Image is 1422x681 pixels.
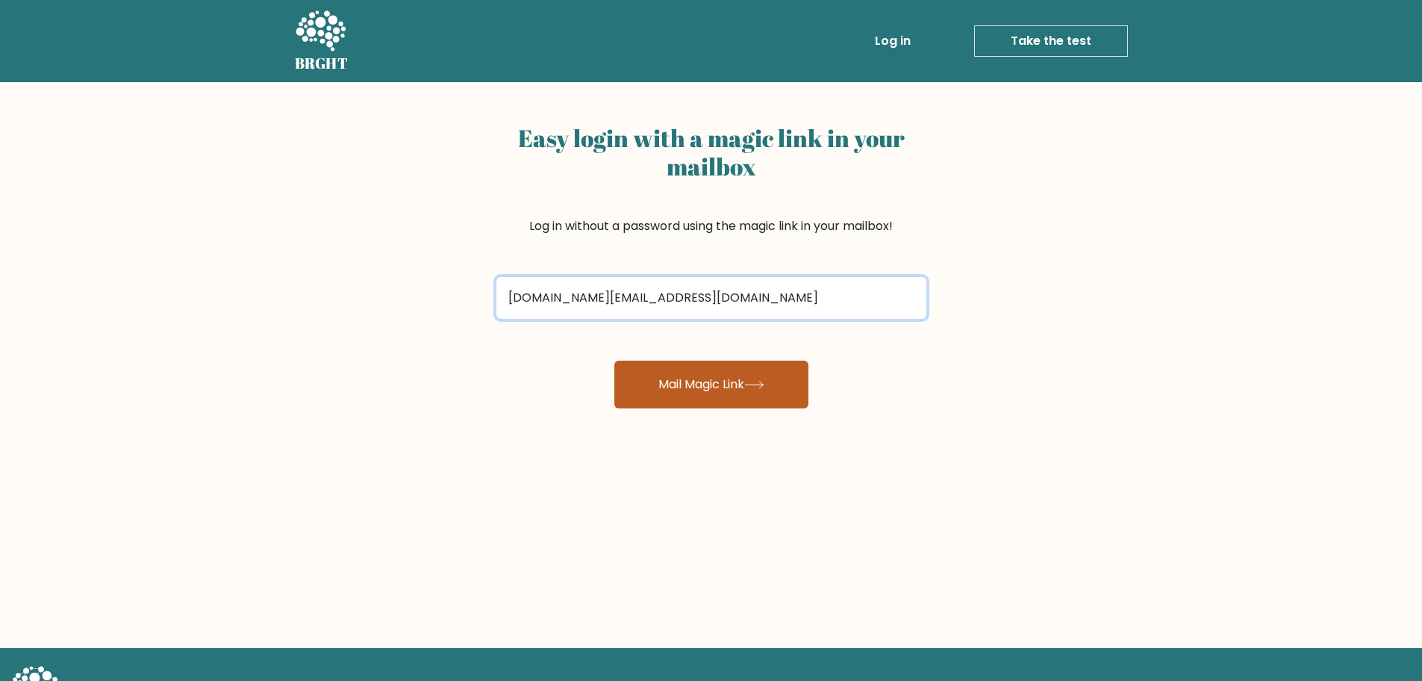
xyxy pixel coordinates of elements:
a: Take the test [974,25,1128,57]
a: BRGHT [295,6,349,76]
div: Log in without a password using the magic link in your mailbox! [496,118,926,271]
h2: Easy login with a magic link in your mailbox [496,124,926,181]
h5: BRGHT [295,55,349,72]
button: Mail Magic Link [614,361,808,408]
input: Email [496,277,926,319]
a: Log in [869,26,917,56]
